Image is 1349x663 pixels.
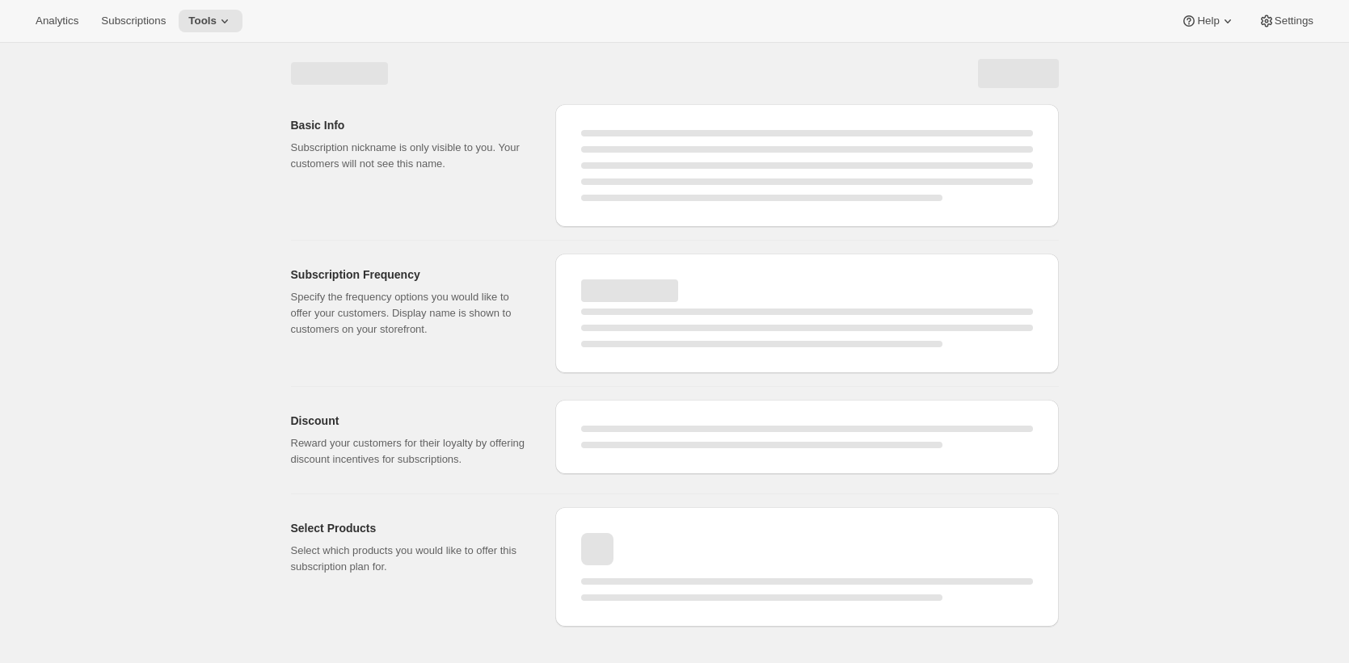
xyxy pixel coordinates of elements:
[179,10,242,32] button: Tools
[26,10,88,32] button: Analytics
[1171,10,1245,32] button: Help
[1197,15,1219,27] span: Help
[291,140,529,172] p: Subscription nickname is only visible to you. Your customers will not see this name.
[291,266,529,283] h2: Subscription Frequency
[291,413,529,429] h2: Discount
[291,289,529,338] p: Specify the frequency options you would like to offer your customers. Display name is shown to cu...
[36,15,78,27] span: Analytics
[1275,15,1313,27] span: Settings
[188,15,217,27] span: Tools
[291,435,529,468] p: Reward your customers for their loyalty by offering discount incentives for subscriptions.
[1249,10,1323,32] button: Settings
[291,520,529,536] h2: Select Products
[91,10,175,32] button: Subscriptions
[101,15,166,27] span: Subscriptions
[272,43,1078,633] div: Page loading
[291,543,529,575] p: Select which products you would like to offer this subscription plan for.
[291,117,529,133] h2: Basic Info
